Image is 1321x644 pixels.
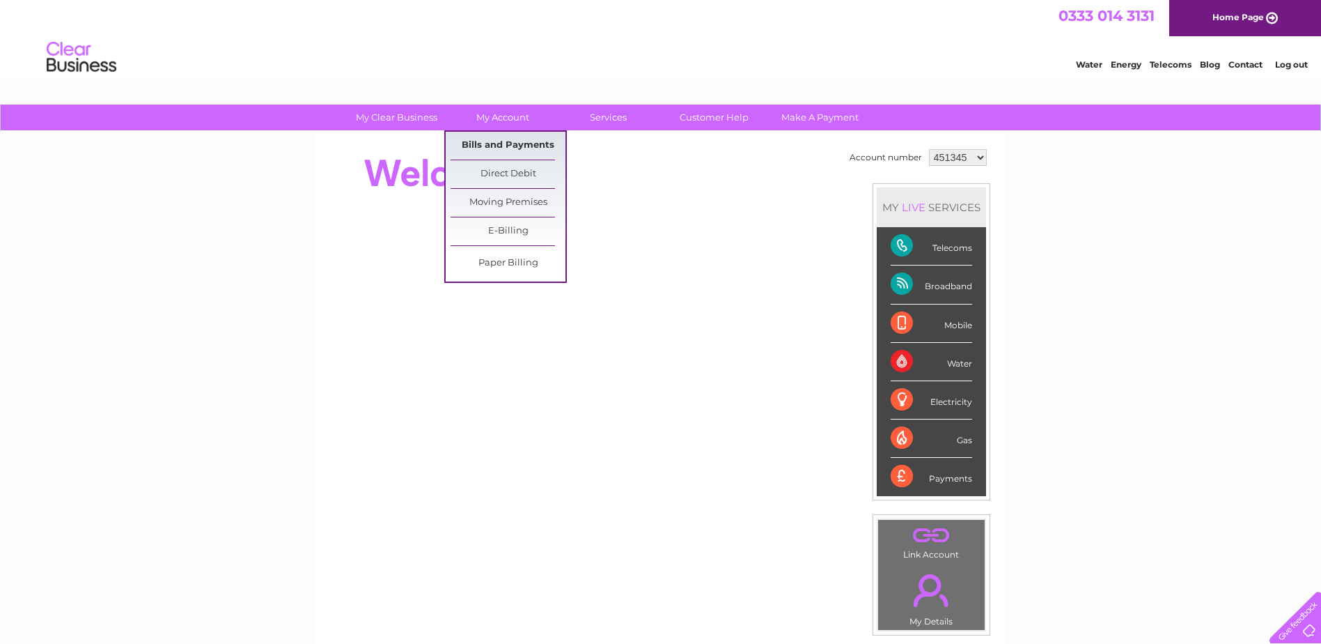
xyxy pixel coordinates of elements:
[846,146,925,169] td: Account number
[899,201,928,214] div: LIVE
[1111,59,1141,70] a: Energy
[1076,59,1102,70] a: Water
[46,36,117,79] img: logo.png
[891,458,972,496] div: Payments
[451,160,565,188] a: Direct Debit
[877,187,986,227] div: MY SERVICES
[891,381,972,420] div: Electricity
[339,105,454,130] a: My Clear Business
[891,266,972,304] div: Broadband
[1228,59,1263,70] a: Contact
[551,105,666,130] a: Services
[1150,59,1191,70] a: Telecoms
[891,343,972,381] div: Water
[877,519,985,563] td: Link Account
[332,8,990,68] div: Clear Business is a trading name of Verastar Limited (registered in [GEOGRAPHIC_DATA] No. 3667643...
[877,562,985,631] td: My Details
[882,523,981,548] a: .
[891,420,972,458] div: Gas
[882,566,981,615] a: .
[657,105,772,130] a: Customer Help
[445,105,560,130] a: My Account
[891,305,972,343] div: Mobile
[451,250,565,277] a: Paper Billing
[1275,59,1308,70] a: Log out
[1200,59,1220,70] a: Blog
[451,217,565,245] a: E-Billing
[451,132,565,160] a: Bills and Payments
[1058,7,1155,24] a: 0333 014 3131
[763,105,877,130] a: Make A Payment
[451,189,565,217] a: Moving Premises
[891,227,972,266] div: Telecoms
